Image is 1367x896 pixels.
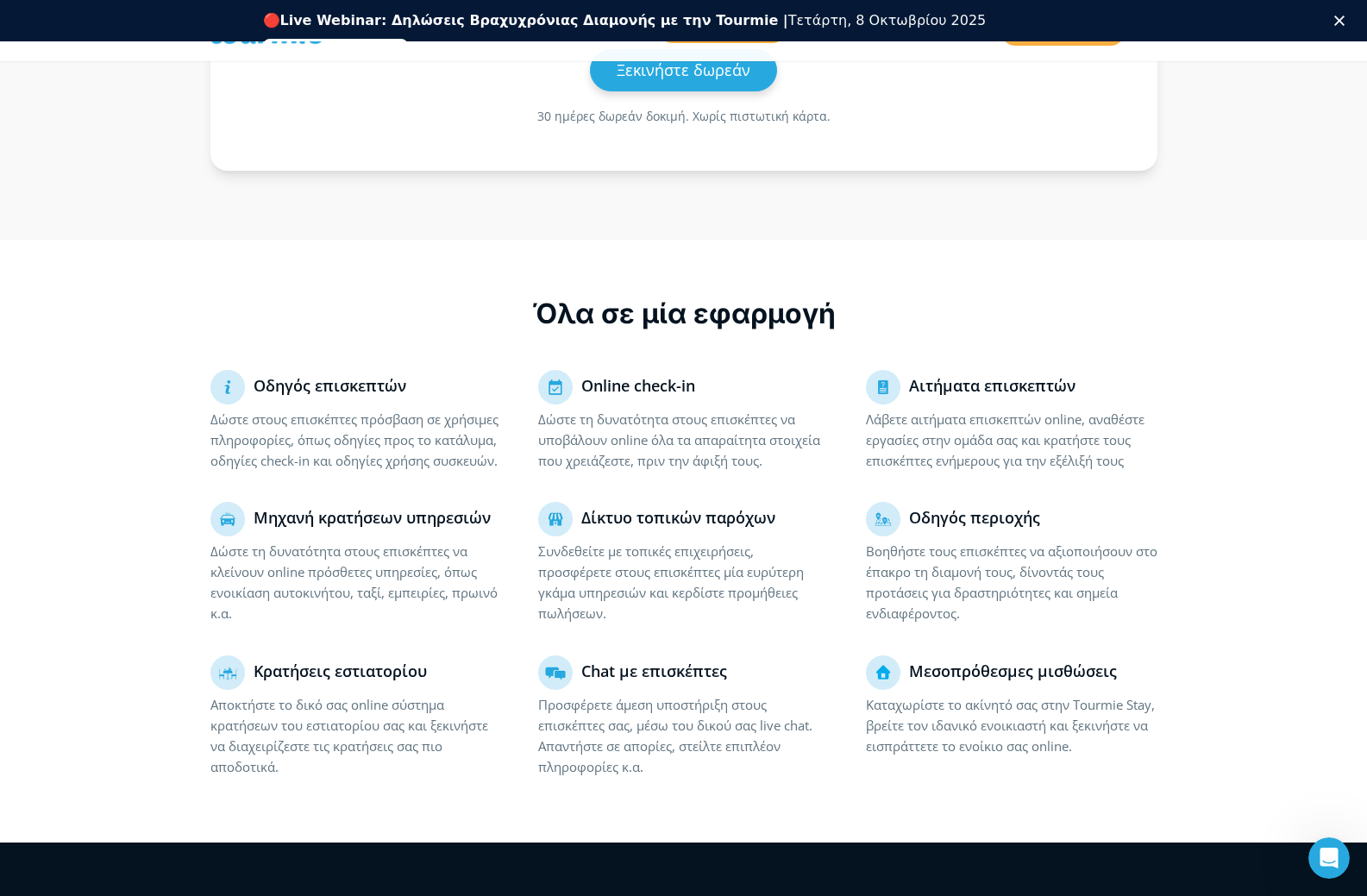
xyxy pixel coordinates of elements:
[909,507,1040,528] span: Οδηγός περιοχής
[617,60,750,80] span: Ξεκινήστε δωρεάν
[538,541,830,623] p: Συνδεθείτε με τοπικές επιχειρήσεις, προσφέρετε στους επισκέπτες μία ευρύτερη γκάμα υπηρεσιών και ...
[210,409,502,471] p: Δώστε στους επισκέπτες πρόσβαση σε χρήσιμες πληροφορίες, όπως οδηγίες προς το κατάλυμα, οδηγίες c...
[590,49,777,91] a: Ξεκινήστε δωρεάν
[1308,837,1350,879] iframe: Intercom live chat
[581,661,727,681] span: Chat με επισκέπτες
[263,12,987,29] div: 🔴 Τετάρτη, 8 Οκτωβρίου 2025
[581,375,695,396] span: Online check-in
[538,694,830,777] p: Προσφέρετε άμεση υποστήριξη στους επισκέπτες σας, μέσω του δικού σας live chat. Απαντήστε σε απορ...
[909,661,1117,681] span: Μεσοπρόθεσμες μισθώσεις
[254,507,491,528] span: Μηχανή κρατήσεων υπηρεσιών
[1334,16,1351,26] div: Κλείσιμο
[210,694,502,777] p: Αποκτήστε το δικό σας online σύστημα κρατήσεων του εστιατορίου σας και ξεκινήστε να διαχειρίζεστε...
[280,12,788,28] b: Live Webinar: Δηλώσεις Βραχυχρόνιας Διαμονής με την Tourmie |
[254,661,427,681] span: Κρατήσεις εστιατορίου
[909,375,1075,396] span: Αιτήματα επισκεπτών
[254,375,406,396] span: Οδηγός επισκεπτών
[866,694,1157,756] p: Καταχωρίστε το ακίνητό σας στην Tourmie Stay, βρείτε τον ιδανικό ενοικιαστή και ξεκινήστε να εισπ...
[537,108,831,124] span: 30 ημέρες δωρεάν δοκιμή. Χωρίς πιστωτική κάρτα.
[866,541,1157,623] p: Βοηθήστε τους επισκέπτες να αξιοποιήσουν στο έπακρο τη διαμονή τους, δίνοντάς τους προτάσεις για ...
[538,409,830,471] p: Δώστε τη δυνατότητα στους επισκέπτες να υποβάλουν online όλα τα απαραίτητα στοιχεία που χρειάζεστ...
[866,409,1157,471] p: Λάβετε αιτήματα επισκεπτών online, αναθέστε εργασίες στην ομάδα σας και κρατήστε τους επισκέπτες ...
[263,39,409,60] a: Εγγραφείτε δωρεάν
[581,507,775,528] span: Δίκτυο τοπικών παρόχων
[210,541,502,623] p: Δώστε τη δυνατότητα στους επισκέπτες να κλείνουν online πρόσθετες υπηρεσίες, όπως ενοικίαση αυτοκ...
[532,297,836,330] span: Όλα σε μία εφαρμογή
